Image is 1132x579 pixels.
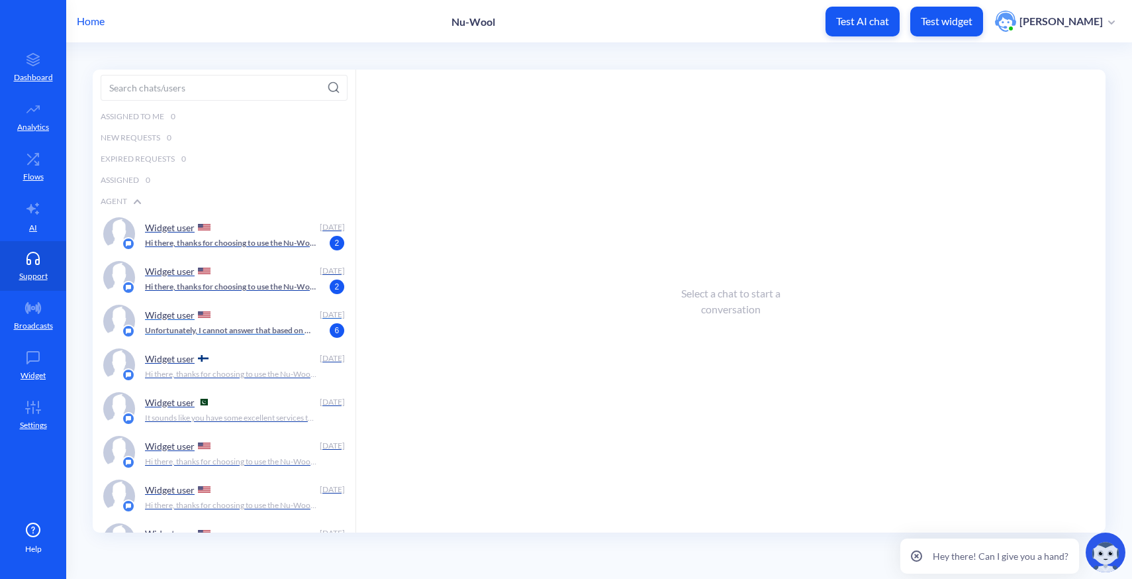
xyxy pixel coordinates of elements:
p: Unfortunately, I cannot answer that based on my current information. Could you please rephrase yo... [145,325,317,337]
p: Hi there, thanks for choosing to use the Nu-Wool Chatbot! How can I help you [DATE]? [145,368,317,380]
p: Widget user [145,222,195,233]
p: Dashboard [14,72,53,83]
span: 0 [146,174,150,186]
span: 0 [181,153,186,165]
div: Select a chat to start a conversation [663,286,799,317]
p: Hi there, thanks for choosing to use the Nu-Wool Chatbot! How can I help you [DATE]? [145,281,317,293]
a: platform iconWidget user [DATE] [93,518,355,562]
span: 6 [330,323,344,338]
img: US [198,443,211,449]
div: [DATE] [318,440,345,452]
div: [DATE] [318,265,345,277]
a: platform iconWidget user [DATE]Hi there, thanks for choosing to use the Nu-Wool Chatbot! How can ... [93,474,355,518]
p: Widget user [145,266,195,277]
button: user photo[PERSON_NAME] [988,9,1121,33]
span: 0 [171,111,175,123]
span: 2 [330,280,344,294]
p: Hi there, thanks for choosing to use the Nu-Wool Chatbot! How can I help you [DATE]? [145,456,317,468]
img: US [198,530,211,537]
a: platform iconWidget user [DATE]Hi there, thanks for choosing to use the Nu-Wool Chatbot! How can ... [93,256,355,299]
input: Search chats/users [101,75,348,101]
p: Widget user [145,353,195,364]
img: platform icon [122,456,135,469]
div: Assigned [93,170,355,191]
img: platform icon [122,325,135,338]
a: platform iconWidget user [DATE]Hi there, thanks for choosing to use the Nu-Wool Chatbot! How can ... [93,431,355,474]
a: platform iconWidget user [DATE]Hi there, thanks for choosing to use the Nu-Wool Chatbot! How can ... [93,212,355,256]
p: Widget user [145,528,195,539]
img: platform icon [122,237,135,250]
div: [DATE] [318,221,345,233]
a: platform iconWidget user [DATE]Hi there, thanks for choosing to use the Nu-Wool Chatbot! How can ... [93,343,355,387]
button: Test AI chat [825,7,900,36]
img: platform icon [122,500,135,513]
a: platform iconWidget user [DATE]It sounds like you have some excellent services to offer! If you'r... [93,387,355,431]
img: platform icon [122,368,135,382]
span: 0 [167,132,171,144]
button: Test widget [910,7,983,36]
p: Flows [23,171,44,183]
div: Assigned to me [93,106,355,127]
div: Expired Requests [93,148,355,170]
div: [DATE] [318,527,345,539]
img: US [198,268,211,274]
div: [DATE] [318,309,345,321]
p: Widget [21,370,46,382]
p: Settings [20,419,47,431]
img: US [198,486,211,493]
p: Widget user [145,397,195,408]
span: 2 [330,236,344,250]
div: New Requests [93,127,355,148]
img: FI [198,355,209,362]
img: US [198,311,211,318]
p: Widget user [145,484,195,496]
p: Test AI chat [836,15,889,28]
p: Widget user [145,309,195,321]
p: Hi there, thanks for choosing to use the Nu-Wool Chatbot! How can I help you [DATE]? [145,500,317,511]
div: Agent [93,191,355,212]
p: [PERSON_NAME] [1019,14,1103,28]
p: Broadcasts [14,320,53,332]
p: It sounds like you have some excellent services to offer! If you're interested in partnering or w... [145,412,317,424]
img: copilot-icon.svg [1086,533,1125,572]
div: [DATE] [318,484,345,496]
img: PK [198,399,208,405]
a: platform iconWidget user [DATE]Unfortunately, I cannot answer that based on my current informatio... [93,299,355,343]
p: Analytics [17,121,49,133]
img: US [198,224,211,231]
p: Widget user [145,441,195,452]
img: user photo [995,11,1016,32]
img: platform icon [122,281,135,294]
span: Help [25,543,42,555]
div: [DATE] [318,352,345,364]
p: Hi there, thanks for choosing to use the Nu-Wool Chatbot! How can I help you [DATE]? [145,237,317,249]
div: [DATE] [318,396,345,408]
p: Support [19,270,48,282]
img: platform icon [122,412,135,425]
p: Nu-Wool [451,15,495,28]
p: Hey there! Can I give you a hand? [933,549,1068,563]
p: Home [77,13,105,29]
p: AI [29,222,37,234]
p: Test widget [921,15,972,28]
